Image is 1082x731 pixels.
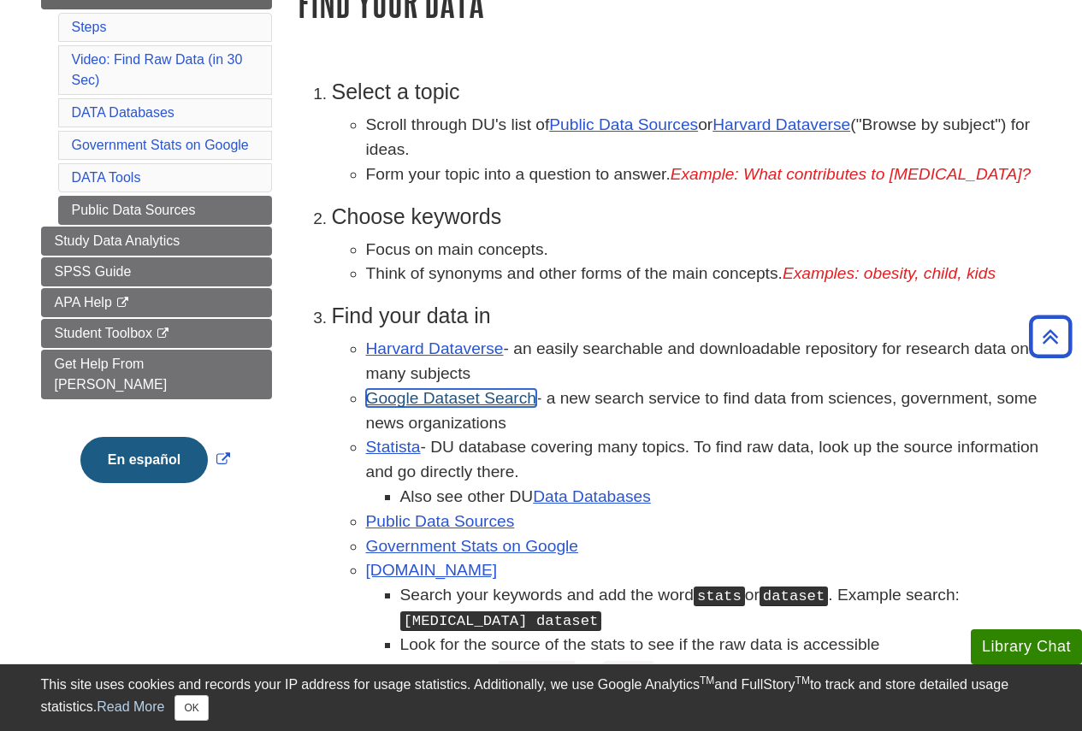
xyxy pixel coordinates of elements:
[58,196,272,225] a: Public Data Sources
[795,675,810,687] sup: TM
[366,337,1042,386] li: - an easily searchable and downloadable repository for research data on many subjects
[41,675,1042,721] div: This site uses cookies and records your IP address for usage statistics. Additionally, we use Goo...
[712,115,850,133] a: Harvard Dataverse
[400,583,1042,633] li: Search your keywords and add the word or . Example search:
[174,695,208,721] button: Close
[72,138,249,152] a: Government Stats on Google
[498,661,576,681] code: Settings
[366,512,515,530] a: Public Data Sources
[700,675,714,687] sup: TM
[366,389,536,407] a: Google Dataset Search
[41,319,272,348] a: Student Toolbox
[400,611,602,631] kbd: [MEDICAL_DATA] dataset
[694,587,745,606] kbd: stats
[783,264,996,282] em: Examples: obesity, child, kids
[97,699,164,714] a: Read More
[41,227,272,256] a: Study Data Analytics
[400,485,1042,510] li: Also see other DU
[760,587,829,606] kbd: dataset
[366,162,1042,187] li: Form your topic into a question to answer.
[366,386,1042,436] li: - a new search service to find data from sciences, government, some news organizations
[366,537,579,555] a: Government Stats on Google
[41,350,272,399] a: Get Help From [PERSON_NAME]
[1023,325,1078,348] a: Back to Top
[366,339,504,357] a: Harvard Dataverse
[332,80,1042,104] h3: Select a topic
[80,437,208,483] button: En español
[366,238,1042,262] li: Focus on main concepts.
[76,452,234,467] a: Link opens in new window
[671,165,1032,183] em: Example: What contributes to [MEDICAL_DATA]?
[55,264,132,279] span: SPSS Guide
[366,561,498,579] a: [DOMAIN_NAME]
[41,288,272,317] a: APA Help
[115,298,130,309] i: This link opens in a new window
[400,657,1042,682] li: Use Google's and refinements to further refine your search
[72,52,243,87] a: Video: Find Raw Data (in 30 Sec)
[400,633,1042,657] li: Look for the source of the stats to see if the raw data is accessible
[332,304,1042,328] h3: Find your data in
[366,438,421,456] a: Statista
[332,204,1042,229] h3: Choose keywords
[55,357,168,392] span: Get Help From [PERSON_NAME]
[971,629,1082,664] button: Library Chat
[55,295,112,309] span: APA Help
[366,113,1042,162] li: Scroll through DU's list of or ("Browse by subject") for ideas.
[72,105,174,120] a: DATA Databases
[366,262,1042,286] li: Think of synonyms and other forms of the main concepts.
[72,20,107,34] a: Steps
[41,257,272,286] a: SPSS Guide
[55,233,180,248] span: Study Data Analytics
[366,435,1042,509] li: - DU database covering many topics. To find raw data, look up the source information and go direc...
[156,328,170,339] i: This link opens in a new window
[533,487,651,505] a: Data Databases
[603,661,654,681] code: Tools
[55,326,152,340] span: Student Toolbox
[549,115,698,133] a: Public Data Sources
[72,170,141,185] a: DATA Tools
